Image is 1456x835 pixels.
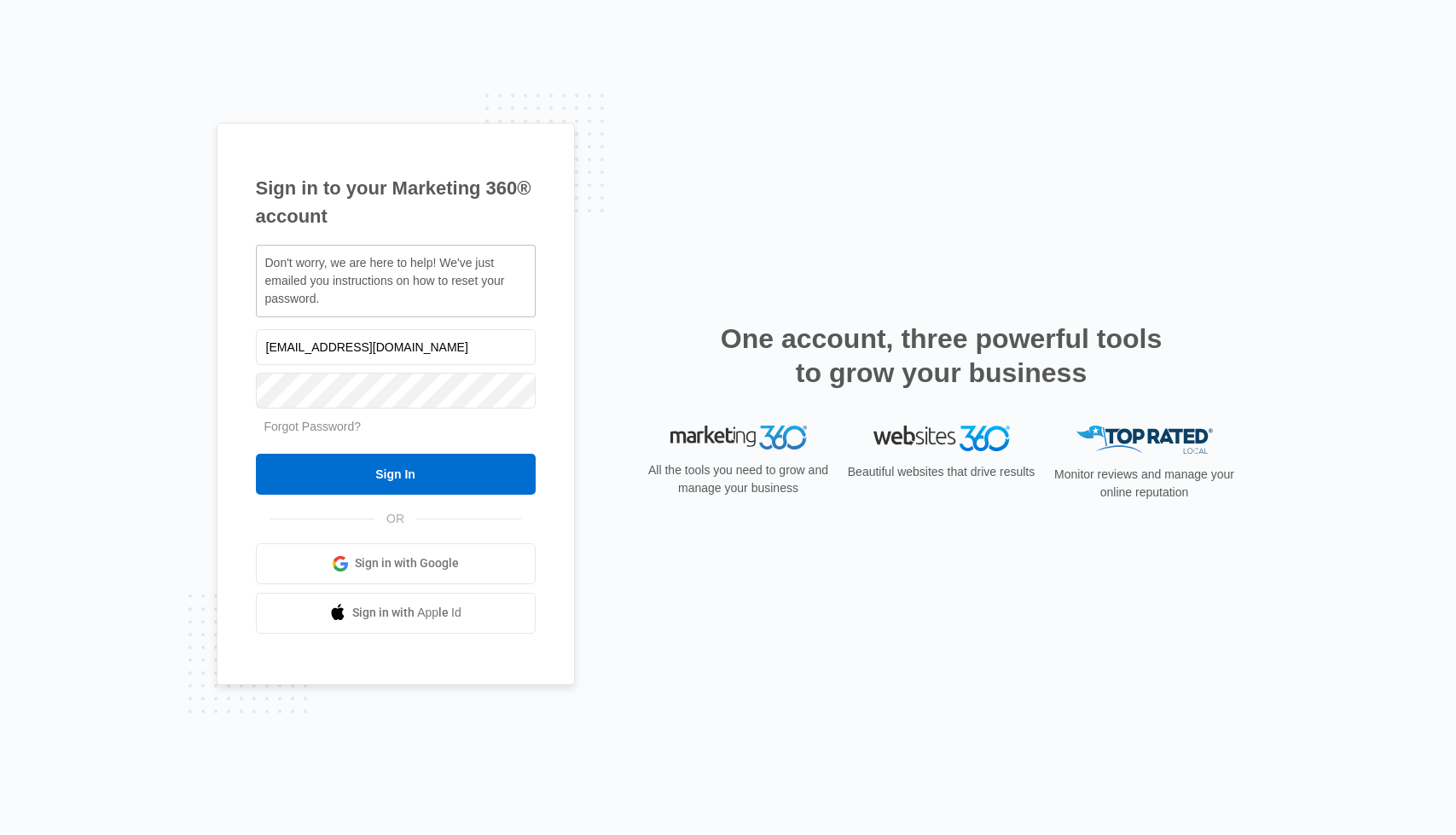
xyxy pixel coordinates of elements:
a: Sign in with Google [256,543,536,584]
input: Email [256,329,536,365]
span: OR [374,510,416,528]
a: Forgot Password? [264,420,362,433]
p: Beautiful websites that drive results [846,463,1037,481]
span: Sign in with Google [355,554,459,572]
img: Marketing 360 [670,426,807,449]
input: Sign In [256,454,536,495]
span: Don't worry, we are here to help! We've just emailed you instructions on how to reset your password. [265,256,505,305]
img: Websites 360 [873,426,1010,450]
p: All the tools you need to grow and manage your business [643,461,834,497]
h1: Sign in to your Marketing 360® account [256,174,536,230]
p: Monitor reviews and manage your online reputation [1049,466,1240,502]
a: Sign in with Apple Id [256,593,536,634]
h2: One account, three powerful tools to grow your business [716,322,1168,390]
span: Sign in with Apple Id [352,604,461,622]
img: Top Rated Local [1076,426,1213,454]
